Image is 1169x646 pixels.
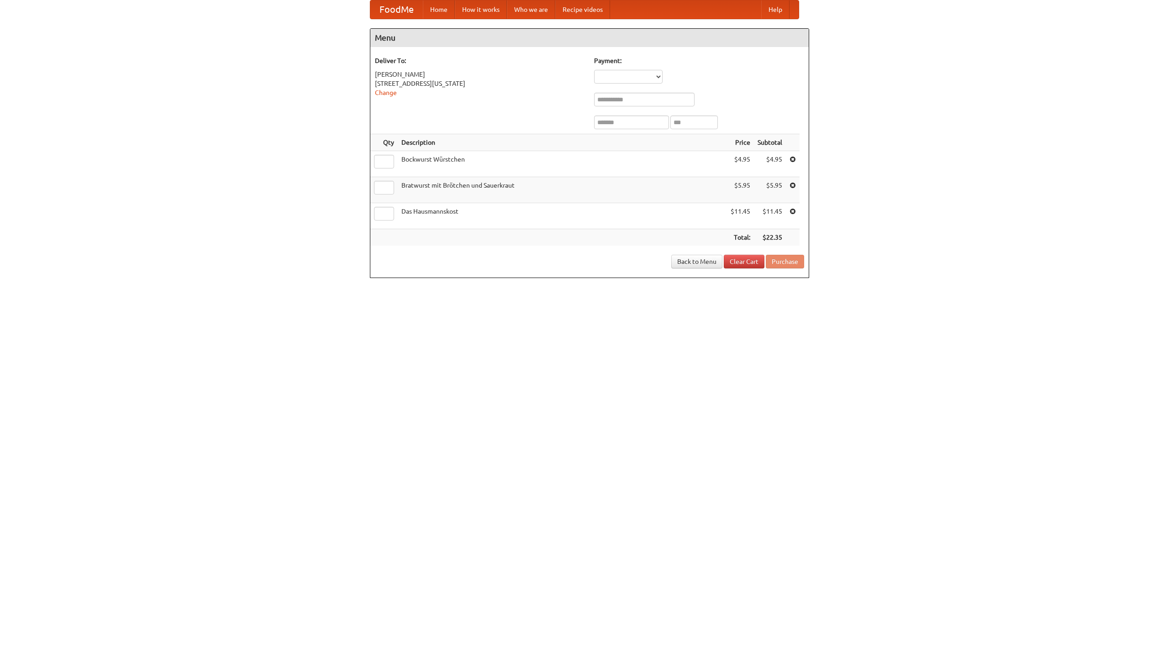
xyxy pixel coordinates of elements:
[375,56,585,65] h5: Deliver To:
[671,255,722,268] a: Back to Menu
[754,151,786,177] td: $4.95
[398,177,727,203] td: Bratwurst mit Brötchen und Sauerkraut
[754,177,786,203] td: $5.95
[727,177,754,203] td: $5.95
[455,0,507,19] a: How it works
[398,151,727,177] td: Bockwurst Würstchen
[754,229,786,246] th: $22.35
[423,0,455,19] a: Home
[555,0,610,19] a: Recipe videos
[727,229,754,246] th: Total:
[370,0,423,19] a: FoodMe
[727,203,754,229] td: $11.45
[766,255,804,268] button: Purchase
[375,70,585,79] div: [PERSON_NAME]
[507,0,555,19] a: Who we are
[398,134,727,151] th: Description
[754,203,786,229] td: $11.45
[724,255,764,268] a: Clear Cart
[370,29,809,47] h4: Menu
[727,134,754,151] th: Price
[398,203,727,229] td: Das Hausmannskost
[754,134,786,151] th: Subtotal
[761,0,790,19] a: Help
[594,56,804,65] h5: Payment:
[375,89,397,96] a: Change
[727,151,754,177] td: $4.95
[370,134,398,151] th: Qty
[375,79,585,88] div: [STREET_ADDRESS][US_STATE]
